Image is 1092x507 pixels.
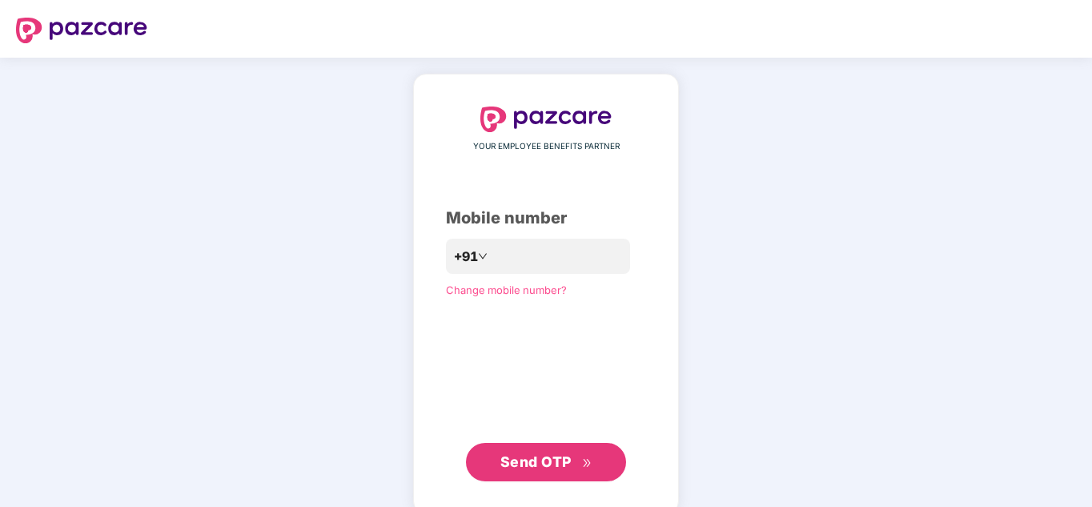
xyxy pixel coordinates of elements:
[446,206,646,231] div: Mobile number
[478,251,488,261] span: down
[500,453,572,470] span: Send OTP
[16,18,147,43] img: logo
[473,140,620,153] span: YOUR EMPLOYEE BENEFITS PARTNER
[466,443,626,481] button: Send OTPdouble-right
[446,284,567,296] a: Change mobile number?
[454,247,478,267] span: +91
[480,107,612,132] img: logo
[582,458,592,469] span: double-right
